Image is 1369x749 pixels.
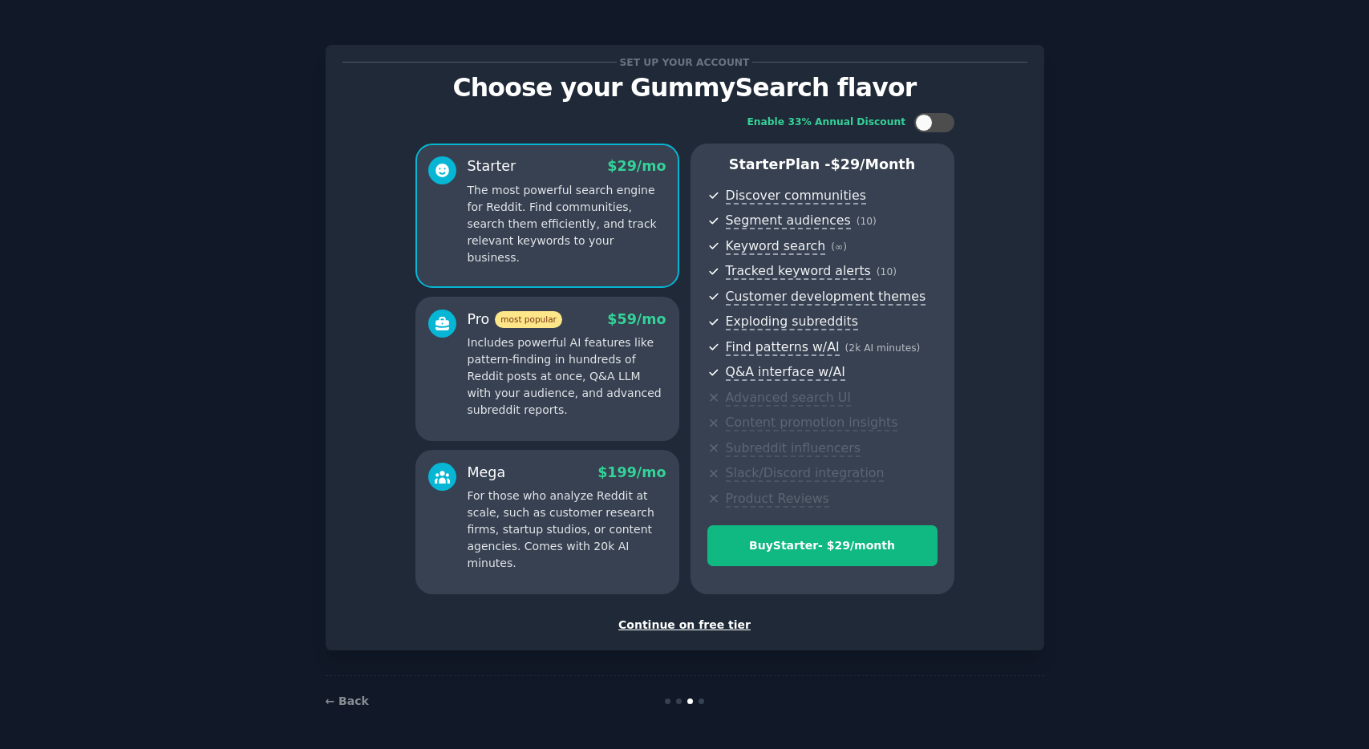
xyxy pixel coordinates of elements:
[468,334,666,419] p: Includes powerful AI features like pattern-finding in hundreds of Reddit posts at once, Q&A LLM w...
[617,54,752,71] span: Set up your account
[342,74,1027,102] p: Choose your GummySearch flavor
[468,310,562,330] div: Pro
[726,390,851,407] span: Advanced search UI
[495,311,562,328] span: most popular
[468,182,666,266] p: The most powerful search engine for Reddit. Find communities, search them efficiently, and track ...
[607,158,666,174] span: $ 29 /mo
[726,415,898,431] span: Content promotion insights
[831,241,847,253] span: ( ∞ )
[726,465,885,482] span: Slack/Discord integration
[726,440,861,457] span: Subreddit influencers
[726,314,858,330] span: Exploding subreddits
[726,213,851,229] span: Segment audiences
[726,188,866,204] span: Discover communities
[726,289,926,306] span: Customer development themes
[597,464,666,480] span: $ 199 /mo
[468,488,666,572] p: For those who analyze Reddit at scale, such as customer research firms, startup studios, or conte...
[708,537,937,554] div: Buy Starter - $ 29 /month
[877,266,897,277] span: ( 10 )
[726,364,845,381] span: Q&A interface w/AI
[845,342,921,354] span: ( 2k AI minutes )
[707,155,938,175] p: Starter Plan -
[468,463,506,483] div: Mega
[707,525,938,566] button: BuyStarter- $29/month
[607,311,666,327] span: $ 59 /mo
[726,491,829,508] span: Product Reviews
[747,115,906,130] div: Enable 33% Annual Discount
[726,238,826,255] span: Keyword search
[857,216,877,227] span: ( 10 )
[726,339,840,356] span: Find patterns w/AI
[468,156,516,176] div: Starter
[342,617,1027,634] div: Continue on free tier
[831,156,916,172] span: $ 29 /month
[726,263,871,280] span: Tracked keyword alerts
[326,694,369,707] a: ← Back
